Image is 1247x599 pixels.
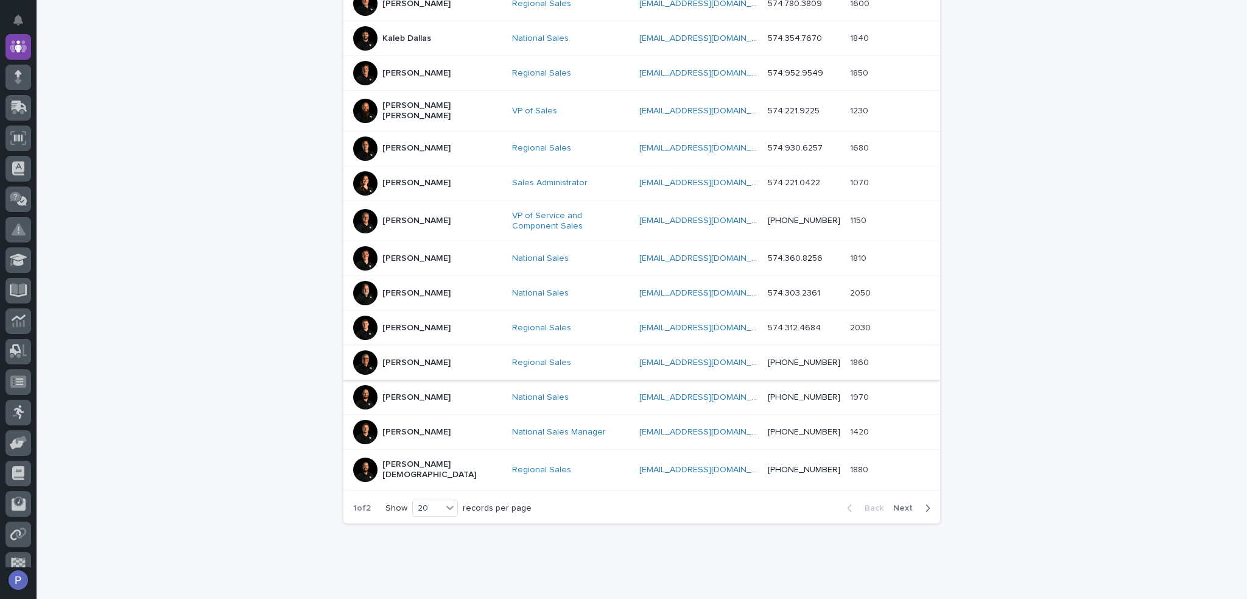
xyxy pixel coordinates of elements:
tr: [PERSON_NAME][DEMOGRAPHIC_DATA]Regional Sales [EMAIL_ADDRESS][DOMAIN_NAME] [PHONE_NUMBER]18801880 [343,450,940,491]
a: [PHONE_NUMBER] [768,428,840,436]
a: 574.303.2361 [768,289,820,297]
a: National Sales Manager [512,427,606,438]
a: [EMAIL_ADDRESS][DOMAIN_NAME] [639,466,777,474]
button: Notifications [5,7,31,33]
p: 1840 [850,31,871,44]
tr: [PERSON_NAME]VP of Service and Component Sales [EMAIL_ADDRESS][DOMAIN_NAME] [PHONE_NUMBER]11501150 [343,200,940,241]
a: VP of Sales [512,106,557,116]
tr: [PERSON_NAME]Regional Sales [EMAIL_ADDRESS][DOMAIN_NAME] 574.930.625716801680 [343,131,940,166]
p: [PERSON_NAME] [382,323,451,333]
a: [EMAIL_ADDRESS][DOMAIN_NAME] [639,428,777,436]
p: [PERSON_NAME][DEMOGRAPHIC_DATA] [382,459,502,480]
p: 1420 [850,425,871,438]
a: 574.360.8256 [768,254,823,263]
tr: [PERSON_NAME]National Sales Manager [EMAIL_ADDRESS][DOMAIN_NAME] [PHONE_NUMBER]14201420 [343,415,940,450]
a: [EMAIL_ADDRESS][DOMAIN_NAME] [639,216,777,225]
a: National Sales [512,392,569,403]
p: records per page [463,503,532,514]
p: [PERSON_NAME] [382,427,451,438]
a: VP of Service and Component Sales [512,211,630,232]
a: [EMAIL_ADDRESS][DOMAIN_NAME] [639,254,777,263]
a: [PHONE_NUMBER] [768,358,840,367]
p: [PERSON_NAME] [382,143,451,154]
span: Next [893,504,920,512]
tr: [PERSON_NAME]Regional Sales [EMAIL_ADDRESS][DOMAIN_NAME] [PHONE_NUMBER]18601860 [343,346,940,380]
p: 1 of 2 [343,494,381,523]
p: 2030 [850,321,873,333]
p: [PERSON_NAME] [382,216,451,226]
a: 574.952.9549 [768,69,823,77]
p: 1680 [850,141,871,154]
p: 1150 [850,213,869,226]
button: users-avatar [5,567,31,593]
p: [PERSON_NAME] [382,392,451,403]
tr: [PERSON_NAME]National Sales [EMAIL_ADDRESS][DOMAIN_NAME] 574.303.236120502050 [343,276,940,311]
a: National Sales [512,253,569,264]
p: 1880 [850,463,871,475]
button: Back [837,503,888,514]
a: 574.930.6257 [768,144,823,152]
a: Regional Sales [512,323,571,333]
a: [EMAIL_ADDRESS][DOMAIN_NAME] [639,34,777,43]
p: 2050 [850,286,873,299]
p: [PERSON_NAME] [382,68,451,79]
tr: [PERSON_NAME]National Sales [EMAIL_ADDRESS][DOMAIN_NAME] 574.360.825618101810 [343,241,940,276]
a: National Sales [512,288,569,299]
tr: [PERSON_NAME] [PERSON_NAME]VP of Sales [EMAIL_ADDRESS][DOMAIN_NAME] 574.221.922512301230 [343,91,940,132]
tr: [PERSON_NAME]National Sales [EMAIL_ADDRESS][DOMAIN_NAME] [PHONE_NUMBER]19701970 [343,380,940,415]
a: 574.354.7670 [768,34,822,43]
p: 1810 [850,251,869,264]
div: 20 [413,502,442,515]
a: [EMAIL_ADDRESS][DOMAIN_NAME] [639,393,777,402]
p: Kaleb Dallas [382,34,431,44]
a: [EMAIL_ADDRESS][DOMAIN_NAME] [639,358,777,367]
p: [PERSON_NAME] [382,178,451,188]
p: [PERSON_NAME] [382,253,451,264]
a: 574.221.9225 [768,107,820,115]
a: Regional Sales [512,465,571,475]
a: [PHONE_NUMBER] [768,216,840,225]
a: [PHONE_NUMBER] [768,393,840,402]
a: Regional Sales [512,358,571,368]
a: [EMAIL_ADDRESS][DOMAIN_NAME] [639,179,777,187]
a: 574.312.4684 [768,324,821,332]
a: National Sales [512,34,569,44]
p: [PERSON_NAME] [PERSON_NAME] [382,101,502,121]
a: Regional Sales [512,68,571,79]
p: 1970 [850,390,871,403]
a: [EMAIL_ADDRESS][DOMAIN_NAME] [639,324,777,332]
p: [PERSON_NAME] [382,358,451,368]
tr: [PERSON_NAME]Sales Administrator [EMAIL_ADDRESS][DOMAIN_NAME] 574.221.042210701070 [343,166,940,200]
a: [EMAIL_ADDRESS][DOMAIN_NAME] [639,69,777,77]
tr: [PERSON_NAME]Regional Sales [EMAIL_ADDRESS][DOMAIN_NAME] 574.952.954918501850 [343,56,940,91]
a: [EMAIL_ADDRESS][DOMAIN_NAME] [639,289,777,297]
button: Next [888,503,940,514]
p: Show [385,503,407,514]
p: 1230 [850,104,871,116]
div: Notifications [15,15,31,34]
a: [EMAIL_ADDRESS][DOMAIN_NAME] [639,144,777,152]
a: [EMAIL_ADDRESS][DOMAIN_NAME] [639,107,777,115]
tr: [PERSON_NAME]Regional Sales [EMAIL_ADDRESS][DOMAIN_NAME] 574.312.468420302030 [343,311,940,346]
span: Back [857,504,883,512]
p: 1860 [850,355,871,368]
tr: Kaleb DallasNational Sales [EMAIL_ADDRESS][DOMAIN_NAME] 574.354.767018401840 [343,21,940,56]
p: [PERSON_NAME] [382,288,451,299]
a: [PHONE_NUMBER] [768,466,840,474]
a: Sales Administrator [512,178,588,188]
p: 1850 [850,66,871,79]
p: 1070 [850,175,871,188]
a: Regional Sales [512,143,571,154]
a: 574.221.0422 [768,179,820,187]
